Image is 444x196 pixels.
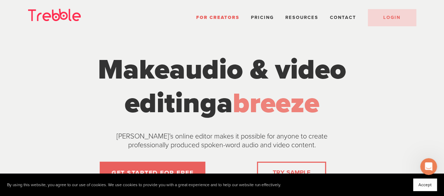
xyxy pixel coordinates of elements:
[99,132,345,150] p: [PERSON_NAME]’s online editor makes it possible for anyone to create professionally produced spok...
[418,182,432,187] span: Accept
[383,15,400,20] span: LOGIN
[170,53,346,87] span: audio & video
[125,87,217,120] span: editing
[368,9,416,26] a: LOGIN
[7,182,281,188] p: By using this website, you agree to our use of cookies. We use cookies to provide you with a grea...
[270,165,313,180] a: TRY SAMPLE
[251,15,274,20] a: Pricing
[420,158,437,175] iframe: Intercom live chat
[233,87,319,120] span: breeze
[28,9,81,21] img: Trebble
[285,15,318,20] span: Resources
[413,178,437,191] button: Accept
[100,162,205,184] a: GET STARTED FOR FREE
[330,15,356,20] a: Contact
[91,53,354,120] h1: Make a
[196,15,239,20] a: For Creators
